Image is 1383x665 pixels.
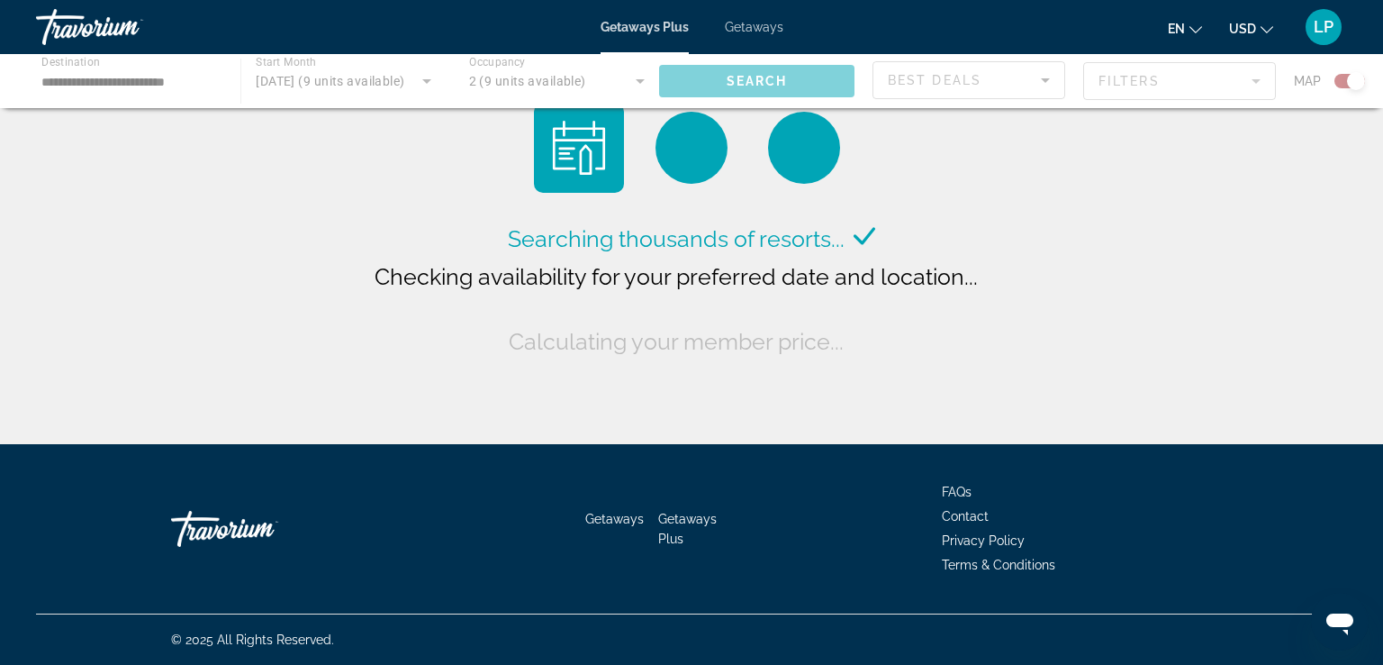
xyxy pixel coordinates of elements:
button: Change language [1168,15,1202,41]
a: Getaways Plus [601,20,689,34]
span: LP [1314,18,1333,36]
a: FAQs [942,485,972,499]
span: en [1168,22,1185,36]
a: Getaways [725,20,783,34]
button: User Menu [1300,8,1347,46]
a: Getaways Plus [658,512,717,546]
iframe: Button to launch messaging window [1311,593,1369,651]
span: Calculating your member price... [509,328,844,355]
a: Terms & Conditions [942,558,1055,572]
button: Change currency [1229,15,1273,41]
a: Contact [942,509,989,524]
span: Searching thousands of resorts... [508,225,845,252]
a: Getaways [585,512,644,526]
span: USD [1229,22,1256,36]
a: Travorium [171,502,351,556]
span: © 2025 All Rights Reserved. [171,633,334,647]
a: Travorium [36,4,216,50]
span: Checking availability for your preferred date and location... [375,263,978,290]
a: Privacy Policy [942,533,1025,548]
